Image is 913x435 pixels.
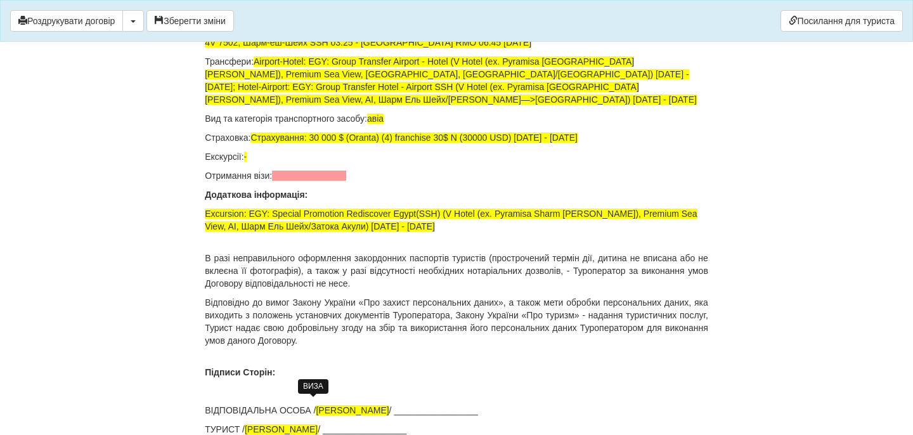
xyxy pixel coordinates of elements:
[205,252,708,290] p: В разі неправильного оформлення закордонних паспортів туристів (прострочений термін дії, дитина н...
[250,133,578,143] span: Страхування: 30 000 $ (Oranta) (4) franchise 30$ N (30000 USD) [DATE] - [DATE]
[244,152,247,162] span: -
[205,367,275,377] b: Підписи Сторін:
[205,209,697,231] span: Excursion: EGY: Special Promotion Rediscover Egypt(SSH) (V Hotel (ex. Pyramisa Sharm [PERSON_NAME...
[205,55,708,106] p: Трансфери:
[780,10,903,32] a: Посилання для туриста
[205,112,708,125] p: Вид та категорія транспортного засобу:
[367,114,384,124] span: авіа
[316,405,389,415] span: [PERSON_NAME]
[298,379,328,394] div: ВИЗА
[205,296,708,347] p: Відповідно до вимог Закону України «Про захист персональних даних», а також мети обробки персонал...
[205,150,708,163] p: Екскурсії:
[205,131,708,144] p: Страховка:
[205,190,308,200] b: Додаткова інформація:
[245,424,318,434] span: [PERSON_NAME]
[205,56,697,105] span: Airport-Hotel: EGY: Group Transfer Airport - Hotel (V Hotel (ex. Pyramisa [GEOGRAPHIC_DATA][PERSO...
[205,169,708,182] p: Отримання візи:
[10,10,123,32] button: Роздрукувати договір
[205,404,708,417] p: ВІДПОВІДАЛЬНА ОСОБА / / _________________
[146,10,234,32] button: Зберегти зміни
